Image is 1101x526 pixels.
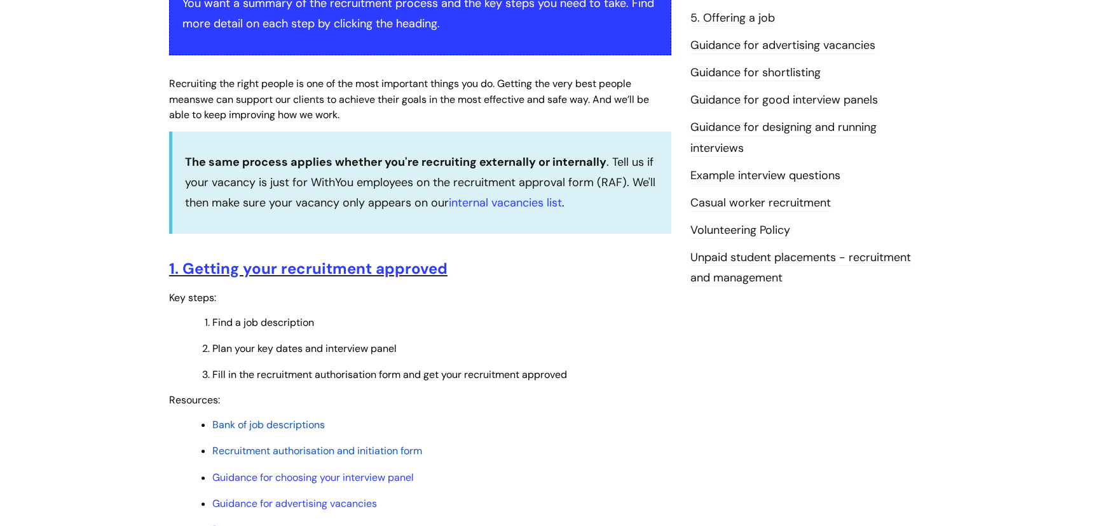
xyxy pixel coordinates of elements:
a: Unpaid student placements - recruitment and management [690,250,911,287]
a: Guidance for advertising vacancies [212,497,377,510]
a: 1. Getting your recruitment approved [169,259,448,278]
span: Fill in the recruitment authorisation form and get your recruitment approved [212,368,567,381]
a: Recruitment authorisation and initiation form [212,444,422,457]
span: we can support our clients to achieve their goals in the most effective and safe way. And we’ll b... [169,93,649,122]
a: Guidance for good interview panels [690,92,878,109]
a: internal vacancies list [449,195,562,210]
a: Casual worker recruitment [690,195,831,212]
span: Key steps: [169,291,216,304]
span: Plan your key dates and interview panel [212,342,397,355]
span: Recruiting the right people is one of the most important things you do. Getting the very best peo... [169,77,631,106]
strong: The same process applies whether you're recruiting externally or internally [185,154,606,170]
a: Bank of job descriptions [212,418,325,431]
a: Guidance for choosing your interview panel [212,471,414,484]
span: Find a job description [212,316,314,329]
a: Guidance for shortlisting [690,65,821,81]
span: Resources: [169,393,220,407]
a: 5. Offering a job [690,10,775,27]
p: . Tell us if your vacancy is just for WithYou employees on the recruitment approval form (RAF). W... [185,152,659,213]
a: Guidance for designing and running interviews [690,119,877,156]
a: Volunteering Policy [690,222,790,239]
a: Guidance for advertising vacancies [690,37,875,54]
a: Example interview questions [690,168,840,184]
